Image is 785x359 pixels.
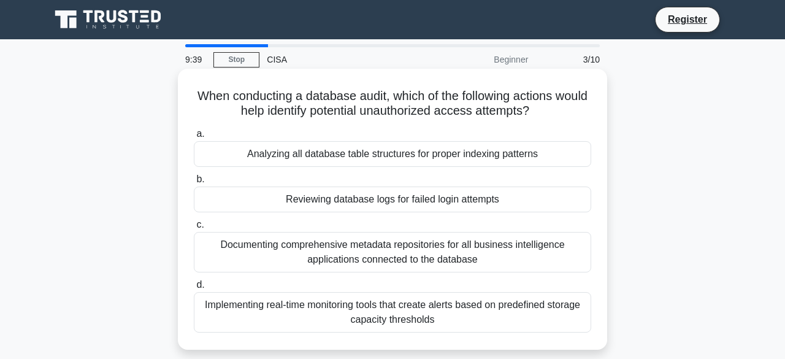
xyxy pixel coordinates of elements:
[194,232,591,272] div: Documenting comprehensive metadata repositories for all business intelligence applications connec...
[196,174,204,184] span: b.
[178,47,213,72] div: 9:39
[259,47,428,72] div: CISA
[194,141,591,167] div: Analyzing all database table structures for proper indexing patterns
[194,292,591,333] div: Implementing real-time monitoring tools that create alerts based on predefined storage capacity t...
[428,47,535,72] div: Beginner
[661,12,714,27] a: Register
[194,187,591,212] div: Reviewing database logs for failed login attempts
[196,128,204,139] span: a.
[213,52,259,68] a: Stop
[196,279,204,290] span: d.
[535,47,607,72] div: 3/10
[193,88,592,119] h5: When conducting a database audit, which of the following actions would help identify potential un...
[196,219,204,230] span: c.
